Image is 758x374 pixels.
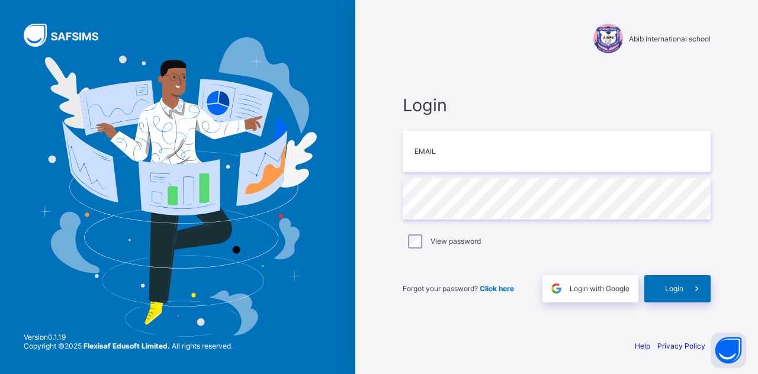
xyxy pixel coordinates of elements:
span: Login [665,284,683,293]
a: Help [635,341,650,350]
label: View password [431,237,481,246]
span: Version 0.1.19 [24,333,233,341]
button: Open asap [711,333,746,368]
a: Privacy Policy [657,341,705,350]
strong: Flexisaf Edusoft Limited. [83,341,170,350]
span: Copyright © 2025 All rights reserved. [24,341,233,350]
a: Click here [480,284,514,293]
img: google.396cfc9801f0270233282035f929180a.svg [550,282,563,295]
span: Forgot your password? [403,284,514,293]
span: Login with Google [570,284,629,293]
span: Abib international school [629,34,711,43]
span: Login [403,95,711,115]
img: Hero Image [38,37,317,337]
img: SAFSIMS Logo [24,24,113,47]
